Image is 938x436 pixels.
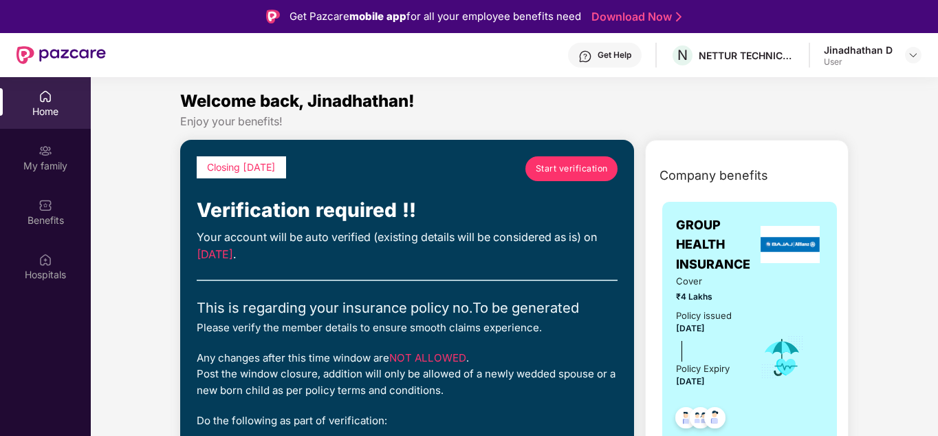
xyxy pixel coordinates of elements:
[389,351,466,364] span: NOT ALLOWED
[349,10,406,23] strong: mobile app
[676,290,741,303] span: ₹4 Lakhs
[824,56,893,68] div: User
[207,161,276,173] span: Closing [DATE]
[39,198,52,212] img: svg+xml;base64,PHN2ZyBpZD0iQmVuZWZpdHMiIHhtbG5zPSJodHRwOi8vd3d3LnczLm9yZy8yMDAwL3N2ZyIgd2lkdGg9Ij...
[676,216,757,274] span: GROUP HEALTH INSURANCE
[760,335,805,380] img: icon
[180,114,849,129] div: Enjoy your benefits!
[908,50,919,61] img: svg+xml;base64,PHN2ZyBpZD0iRHJvcGRvd24tMzJ4MzIiIHhtbG5zPSJodHRwOi8vd3d3LnczLm9yZy8yMDAwL3N2ZyIgd2...
[677,47,688,63] span: N
[39,253,52,267] img: svg+xml;base64,PHN2ZyBpZD0iSG9zcGl0YWxzIiB4bWxucz0iaHR0cDovL3d3dy53My5vcmcvMjAwMC9zdmciIHdpZHRoPS...
[17,46,106,64] img: New Pazcare Logo
[761,226,820,263] img: insurerLogo
[598,50,631,61] div: Get Help
[39,144,52,158] img: svg+xml;base64,PHN2ZyB3aWR0aD0iMjAiIGhlaWdodD0iMjAiIHZpZXdCb3g9IjAgMCAyMCAyMCIgZmlsbD0ibm9uZSIgeG...
[676,309,732,323] div: Policy issued
[197,413,618,429] div: Do the following as part of verification:
[197,229,618,264] div: Your account will be auto verified (existing details will be considered as is) on .
[578,50,592,63] img: svg+xml;base64,PHN2ZyBpZD0iSGVscC0zMngzMiIgeG1sbnM9Imh0dHA6Ly93d3cudzMub3JnLzIwMDAvc3ZnIiB3aWR0aD...
[676,376,705,386] span: [DATE]
[266,10,280,23] img: Logo
[676,274,741,289] span: Cover
[197,350,618,399] div: Any changes after this time window are . Post the window closure, addition will only be allowed o...
[824,43,893,56] div: Jinadhathan D
[525,156,618,181] a: Start verification
[536,162,608,175] span: Start verification
[659,166,768,185] span: Company benefits
[180,91,415,111] span: Welcome back, Jinadhathan!
[197,298,618,320] div: This is regarding your insurance policy no. To be generated
[290,8,581,25] div: Get Pazcare for all your employee benefits need
[676,323,705,333] span: [DATE]
[197,320,618,336] div: Please verify the member details to ensure smooth claims experience.
[676,362,730,376] div: Policy Expiry
[39,90,52,103] img: svg+xml;base64,PHN2ZyBpZD0iSG9tZSIgeG1sbnM9Imh0dHA6Ly93d3cudzMub3JnLzIwMDAvc3ZnIiB3aWR0aD0iMjAiIG...
[197,195,618,225] div: Verification required !!
[591,10,677,24] a: Download Now
[676,10,681,24] img: Stroke
[197,247,233,261] span: [DATE]
[699,49,795,62] div: NETTUR TECHNICAL TRAINING FOUNDATION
